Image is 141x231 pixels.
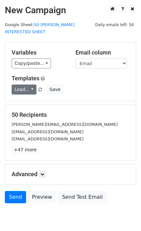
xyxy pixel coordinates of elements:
iframe: Chat Widget [109,200,141,231]
a: Load... [12,85,36,95]
h5: Advanced [12,171,129,178]
button: Save [46,85,63,95]
a: Templates [12,75,39,82]
a: Daily emails left: 50 [93,22,136,27]
a: Send [5,191,26,203]
a: 50 [PERSON_NAME] INTERESTED SHEET [5,22,75,35]
small: Google Sheet: [5,22,75,35]
a: Preview [28,191,56,203]
small: [PERSON_NAME][EMAIL_ADDRESS][DOMAIN_NAME] [12,122,118,127]
h5: Email column [76,49,130,56]
a: +47 more [12,146,39,154]
a: Send Test Email [58,191,107,203]
small: [EMAIL_ADDRESS][DOMAIN_NAME] [12,129,84,134]
a: Copy/paste... [12,58,51,68]
span: Daily emails left: 50 [93,21,136,28]
h2: New Campaign [5,5,136,16]
small: [EMAIL_ADDRESS][DOMAIN_NAME] [12,136,84,141]
h5: 50 Recipients [12,111,129,118]
h5: Variables [12,49,66,56]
